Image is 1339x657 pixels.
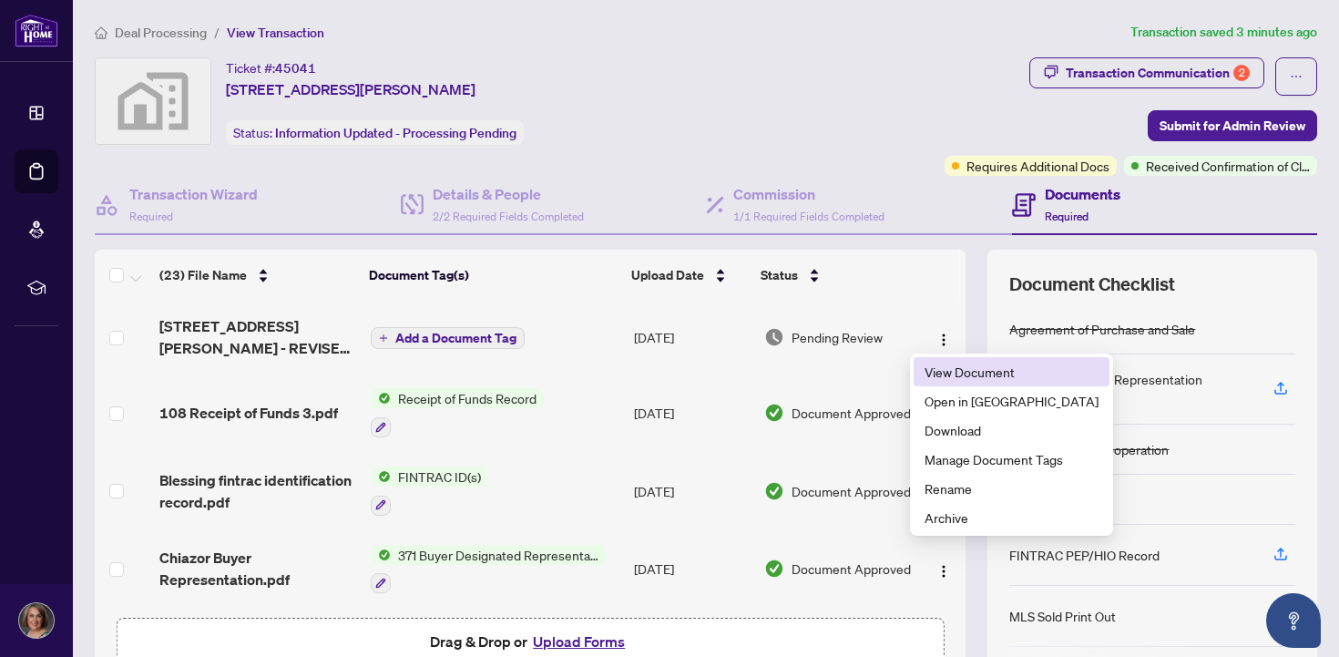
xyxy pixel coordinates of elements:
span: Required [129,210,173,223]
span: Rename [925,478,1099,498]
h4: Documents [1045,183,1120,205]
span: [STREET_ADDRESS][PERSON_NAME] - REVISE TRADE SHEET.pdf [159,315,355,359]
span: Archive [925,508,1099,528]
button: Submit for Admin Review [1148,110,1317,141]
span: home [95,26,107,39]
span: Open in [GEOGRAPHIC_DATA] [925,391,1099,411]
article: Transaction saved 3 minutes ago [1130,22,1317,43]
span: Received Confirmation of Closing [1146,156,1310,176]
h4: Commission [733,183,884,205]
img: svg%3e [96,58,210,144]
div: 2 [1233,65,1250,81]
button: Status IconFINTRAC ID(s) [371,467,488,516]
button: Add a Document Tag [371,327,525,349]
span: (23) File Name [159,265,247,285]
span: Pending Review [792,327,883,347]
th: (23) File Name [152,250,362,301]
button: Status Icon371 Buyer Designated Representation Agreement - Authority for Purchase or Lease [371,545,607,594]
img: Profile Icon [19,603,54,638]
button: Status IconReceipt of Funds Record [371,388,544,437]
span: 1/1 Required Fields Completed [733,210,884,223]
span: Blessing fintrac identification record.pdf [159,469,355,513]
button: Logo [929,554,958,583]
span: plus [379,334,388,343]
li: / [214,22,220,43]
button: Open asap [1266,593,1321,648]
span: Document Approved [792,481,911,501]
span: FINTRAC ID(s) [391,467,488,487]
div: MLS Sold Print Out [1009,606,1116,626]
div: Status: [226,120,524,145]
span: Document Approved [792,559,911,579]
span: Add a Document Tag [395,332,516,344]
td: [DATE] [627,374,757,452]
span: Chiazor Buyer Representation.pdf [159,547,355,590]
span: Drag & Drop or [430,630,630,653]
button: Transaction Communication2 [1029,57,1264,88]
div: Agreement of Purchase and Sale [1009,319,1195,339]
img: Status Icon [371,545,391,565]
img: Document Status [764,559,784,579]
span: Receipt of Funds Record [391,388,544,408]
div: Buyer Designated Representation Agreement [1009,369,1252,409]
span: 371 Buyer Designated Representation Agreement - Authority for Purchase or Lease [391,545,607,565]
img: Document Status [764,327,784,347]
td: [DATE] [627,452,757,530]
span: Deal Processing [115,25,207,41]
div: Transaction Communication [1066,58,1250,87]
span: Information Updated - Processing Pending [275,125,516,141]
span: Download [925,420,1099,440]
td: [DATE] [627,301,757,374]
div: Ticket #: [226,57,316,78]
span: ellipsis [1290,70,1303,83]
span: Requires Additional Docs [966,156,1109,176]
span: Manage Document Tags [925,449,1099,469]
span: 2/2 Required Fields Completed [433,210,584,223]
span: 45041 [275,60,316,77]
img: Document Status [764,403,784,423]
img: logo [15,14,58,47]
span: Submit for Admin Review [1160,111,1305,140]
th: Status [753,250,915,301]
span: Status [761,265,798,285]
img: Status Icon [371,467,391,487]
div: FINTRAC PEP/HIO Record [1009,545,1160,565]
span: Document Checklist [1009,272,1175,297]
span: [STREET_ADDRESS][PERSON_NAME] [226,78,475,100]
img: Document Status [764,481,784,501]
span: Document Approved [792,403,911,423]
img: Status Icon [371,388,391,408]
span: View Transaction [227,25,324,41]
th: Upload Date [624,250,753,301]
button: Upload Forms [527,630,630,653]
img: Logo [936,333,951,347]
h4: Transaction Wizard [129,183,258,205]
span: View Document [925,362,1099,382]
span: Required [1045,210,1089,223]
img: Logo [936,564,951,579]
button: Logo [929,323,958,352]
td: [DATE] [627,530,757,609]
span: Upload Date [631,265,704,285]
h4: Details & People [433,183,584,205]
button: Add a Document Tag [371,326,525,350]
span: 108 Receipt of Funds 3.pdf [159,402,338,424]
th: Document Tag(s) [362,250,624,301]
